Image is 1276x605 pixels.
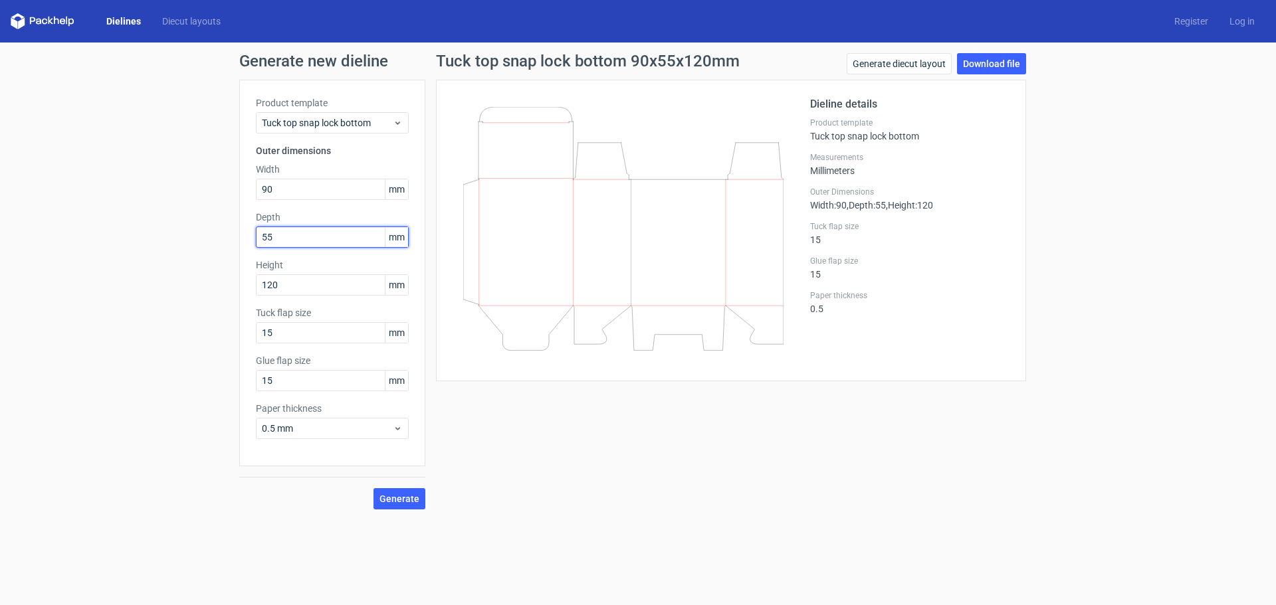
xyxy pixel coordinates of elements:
span: , Depth : 55 [847,200,886,211]
div: Tuck top snap lock bottom [810,118,1010,141]
div: 15 [810,221,1010,245]
label: Outer Dimensions [810,187,1010,197]
label: Depth [256,211,409,224]
span: 0.5 mm [262,422,393,435]
label: Glue flap size [810,256,1010,266]
span: mm [385,227,408,247]
a: Dielines [96,15,152,28]
span: mm [385,179,408,199]
div: Millimeters [810,152,1010,176]
button: Generate [373,488,425,509]
a: Generate diecut layout [847,53,952,74]
a: Log in [1219,15,1265,28]
label: Glue flap size [256,354,409,367]
div: 15 [810,256,1010,280]
span: Generate [379,494,419,503]
h3: Outer dimensions [256,144,409,157]
label: Product template [810,118,1010,128]
span: Width : 90 [810,200,847,211]
label: Paper thickness [810,290,1010,301]
h2: Dieline details [810,96,1010,112]
a: Download file [957,53,1026,74]
label: Width [256,163,409,176]
label: Tuck flap size [256,306,409,319]
label: Paper thickness [256,402,409,415]
div: 0.5 [810,290,1010,314]
span: , Height : 120 [886,200,933,211]
a: Diecut layouts [152,15,231,28]
label: Height [256,258,409,272]
a: Register [1164,15,1219,28]
span: mm [385,275,408,295]
label: Measurements [810,152,1010,163]
label: Tuck flap size [810,221,1010,232]
h1: Tuck top snap lock bottom 90x55x120mm [436,53,740,69]
span: mm [385,371,408,390]
h1: Generate new dieline [239,53,1037,69]
label: Product template [256,96,409,110]
span: mm [385,323,408,343]
span: Tuck top snap lock bottom [262,116,393,130]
